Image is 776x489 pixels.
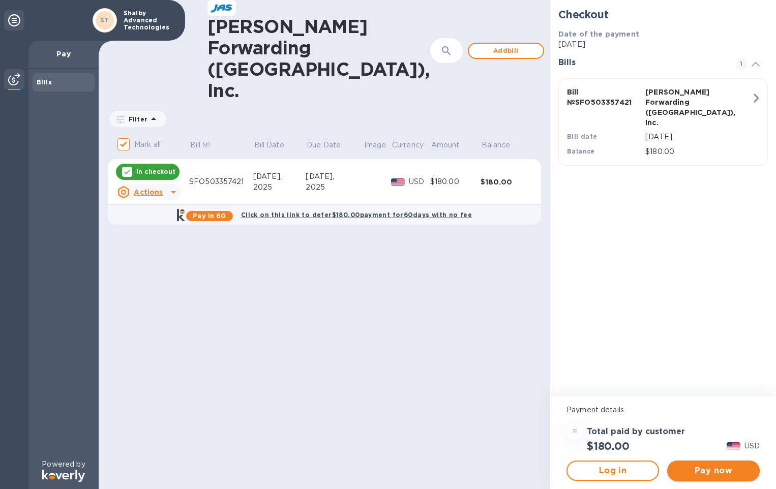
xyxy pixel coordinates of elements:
b: Pay in 60 [193,212,226,220]
p: Mark all [134,139,161,150]
span: Add bill [477,45,535,57]
p: [PERSON_NAME] Forwarding ([GEOGRAPHIC_DATA]), Inc. [645,87,720,128]
p: Powered by [42,459,85,470]
div: 2025 [253,182,306,193]
h3: Total paid by customer [587,427,685,437]
b: ST [100,16,109,24]
button: Bill №SFO503357421[PERSON_NAME] Forwarding ([GEOGRAPHIC_DATA]), Inc.Bill date[DATE]Balance$180.00 [558,78,768,166]
span: Bill № [190,140,224,150]
div: $180.00 [481,177,531,187]
h1: [PERSON_NAME] Forwarding ([GEOGRAPHIC_DATA]), Inc. [207,16,430,101]
p: Amount [431,140,460,150]
img: USD [391,178,405,186]
button: Pay now [667,461,760,481]
button: Addbill [468,43,544,59]
img: Logo [42,470,85,482]
span: Due Date [307,140,354,150]
span: Bill Date [254,140,297,150]
span: 1 [735,58,748,70]
span: Balance [482,140,523,150]
p: $180.00 [645,146,751,157]
div: 2025 [306,182,363,193]
b: Bill date [567,133,598,140]
b: Date of the payment [558,30,639,38]
p: Shalby Advanced Technologies [124,10,174,31]
span: Log in [576,465,650,477]
b: Bills [37,78,52,86]
div: $180.00 [430,176,481,187]
h3: Bills [558,58,723,68]
p: Payment details [566,405,760,415]
p: Due Date [307,140,341,150]
p: Bill № [190,140,211,150]
p: In checkout [136,167,175,176]
h2: Checkout [558,8,768,21]
p: USD [409,176,430,187]
p: [DATE] [645,132,751,142]
p: Bill № SFO503357421 [567,87,641,107]
u: Actions [134,188,163,196]
p: Filter [125,115,147,124]
span: Pay now [675,465,752,477]
div: [DATE], [306,171,363,182]
span: Amount [431,140,473,150]
p: USD [744,441,760,451]
p: Bill Date [254,140,284,150]
div: = [566,423,583,440]
button: Log in [566,461,659,481]
div: SFO503357421 [189,176,253,187]
p: Pay [37,49,91,59]
b: Click on this link to defer $180.00 payment for 60 days with no fee [241,211,472,219]
h2: $180.00 [587,440,630,452]
p: Balance [482,140,510,150]
div: [DATE], [253,171,306,182]
b: Balance [567,147,595,155]
img: USD [727,442,740,449]
p: [DATE] [558,39,768,50]
p: Currency [392,140,424,150]
p: Image [364,140,386,150]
